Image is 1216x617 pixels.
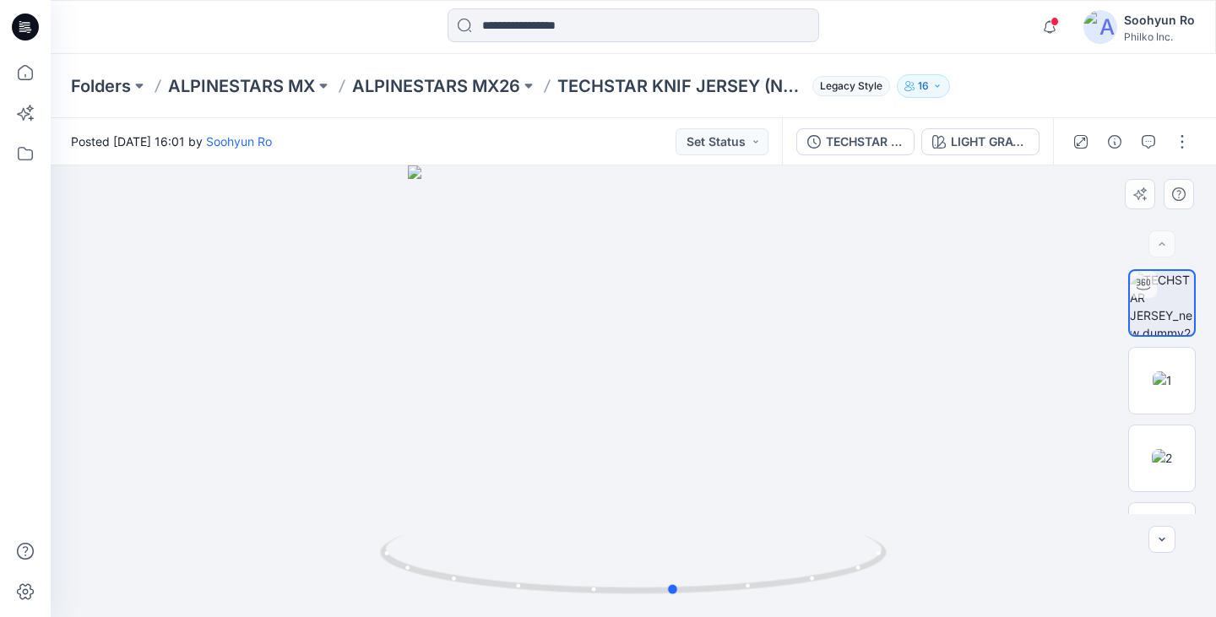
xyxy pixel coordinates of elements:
[921,128,1040,155] button: LIGHT GRAY / ORANGE FLUO / BLACK
[951,133,1029,151] div: LIGHT GRAY / ORANGE FLUO / BLACK
[71,74,131,98] a: Folders
[806,74,890,98] button: Legacy Style
[206,134,272,149] a: Soohyun Ro
[1124,30,1195,43] div: Philko Inc.
[1153,371,1172,389] img: 1
[1124,10,1195,30] div: Soohyun Ro
[168,74,315,98] a: ALPINESTARS MX
[826,133,904,151] div: TECHSTAR KNIF JERSEY (New Dummy)
[1130,271,1194,335] img: TECHSTAR JERSEY_new dummy2
[557,74,806,98] p: TECHSTAR KNIF JERSEY (New Dummy)
[1101,128,1128,155] button: Details
[897,74,950,98] button: 16
[71,133,272,150] span: Posted [DATE] 16:01 by
[1152,449,1172,467] img: 2
[796,128,915,155] button: TECHSTAR KNIF JERSEY (New Dummy)
[1083,10,1117,44] img: avatar
[812,76,890,96] span: Legacy Style
[918,77,929,95] p: 16
[352,74,520,98] a: ALPINESTARS MX26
